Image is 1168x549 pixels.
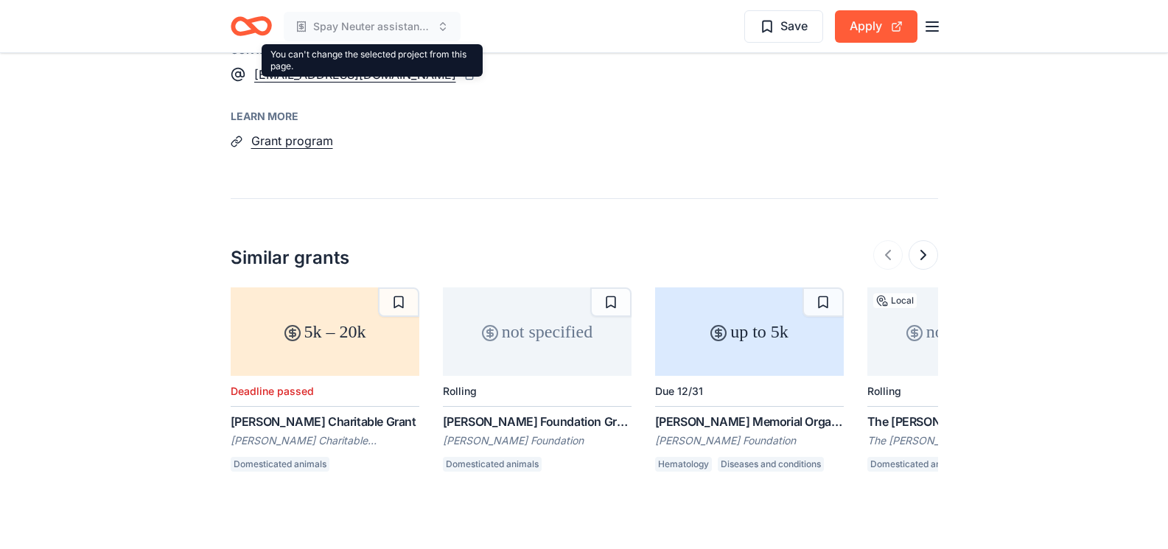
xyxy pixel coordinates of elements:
[655,413,844,430] div: [PERSON_NAME] Memorial Organization Grant Program
[867,433,1056,448] div: The [PERSON_NAME] Foundation
[867,457,966,472] div: Domesticated animals
[231,287,419,376] div: 5k – 20k
[443,413,632,430] div: [PERSON_NAME] Foundation Grant
[867,287,1056,476] a: not specifiedLocalRollingThe [PERSON_NAME] Foundation GrantThe [PERSON_NAME] FoundationDomesticat...
[873,293,917,308] div: Local
[284,12,461,41] button: Spay Neuter assistance Program
[443,287,632,476] a: not specifiedRolling[PERSON_NAME] Foundation Grant[PERSON_NAME] FoundationDomesticated animals
[254,65,456,84] a: [EMAIL_ADDRESS][DOMAIN_NAME]
[231,108,938,125] div: Learn more
[835,10,917,43] button: Apply
[231,287,419,476] a: 5k – 20kDeadline passed[PERSON_NAME] Charitable Grant[PERSON_NAME] Charitable FoundationDomestica...
[655,287,844,376] div: up to 5k
[867,287,1056,376] div: not specified
[443,385,477,397] div: Rolling
[443,433,632,448] div: [PERSON_NAME] Foundation
[231,413,419,430] div: [PERSON_NAME] Charitable Grant
[443,457,542,472] div: Domesticated animals
[655,457,712,472] div: Hematology
[262,44,483,77] div: You can't change the selected project from this page.
[655,433,844,448] div: [PERSON_NAME] Foundation
[718,457,824,472] div: Diseases and conditions
[780,16,808,35] span: Save
[313,18,431,35] span: Spay Neuter assistance Program
[231,9,272,43] a: Home
[251,131,333,150] button: Grant program
[231,385,314,397] div: Deadline passed
[231,433,419,448] div: [PERSON_NAME] Charitable Foundation
[231,457,329,472] div: Domesticated animals
[231,246,349,270] div: Similar grants
[867,385,901,397] div: Rolling
[867,413,1056,430] div: The [PERSON_NAME] Foundation Grant
[443,287,632,376] div: not specified
[655,385,703,397] div: Due 12/31
[744,10,823,43] button: Save
[655,287,844,476] a: up to 5kDue 12/31[PERSON_NAME] Memorial Organization Grant Program[PERSON_NAME] FoundationHematol...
